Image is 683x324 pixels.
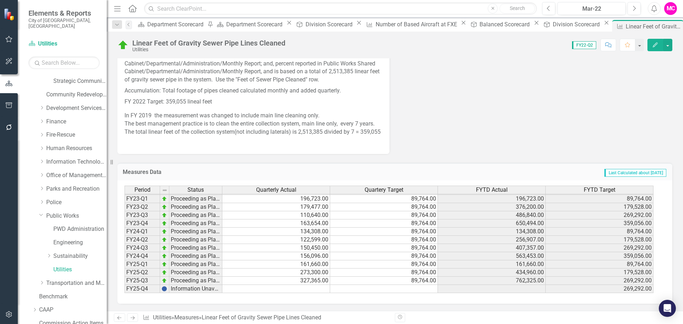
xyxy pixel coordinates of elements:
[147,20,206,29] div: Department Scorecard
[604,169,666,177] span: Last Calculated about [DATE]
[132,39,285,47] div: Linear Feet of Gravity Sewer Pipe Lines Cleaned
[546,252,653,260] td: 359,056.00
[546,260,653,269] td: 89,764.00
[125,219,160,228] td: FY23-Q4
[125,252,160,260] td: FY24-Q4
[330,260,438,269] td: 89,764.00
[560,5,623,13] div: Mar-22
[202,314,321,321] div: Linear Feet of Gravity Sewer Pipe Lines Cleaned
[438,228,546,236] td: 134,308.00
[330,228,438,236] td: 89,764.00
[162,229,167,234] img: zOikAAAAAElFTkSuQmCC
[169,252,222,260] td: Proceeding as Planned
[438,203,546,211] td: 376,200.00
[169,203,222,211] td: Proceeding as Planned
[162,237,167,243] img: zOikAAAAAElFTkSuQmCC
[330,211,438,219] td: 89,764.00
[162,221,167,226] img: zOikAAAAAElFTkSuQmCC
[28,40,100,48] a: Utilities
[659,300,676,317] div: Open Intercom Messenger
[125,195,160,203] td: FY23-Q1
[125,52,382,85] p: Sewer Pipes Cleaned is tracked by staff in an excel document located in the Public Works Shared C...
[330,236,438,244] td: 89,764.00
[169,236,222,244] td: Proceeding as Planned
[664,2,677,15] button: MC
[499,4,535,14] button: Search
[222,203,330,211] td: 179,477.00
[123,169,331,175] h3: Measures Data
[546,269,653,277] td: 179,528.00
[53,225,107,233] a: PWD Administration
[39,306,107,314] a: CAAP
[117,39,129,51] img: Proceeding as Planned
[162,286,167,292] img: BgCOk07PiH71IgAAAABJRU5ErkJggg==
[546,203,653,211] td: 179,528.00
[162,212,167,218] img: zOikAAAAAElFTkSuQmCC
[546,211,653,219] td: 269,292.00
[125,277,160,285] td: FY25-Q3
[546,285,653,293] td: 269,292.00
[134,187,150,193] span: Period
[162,261,167,267] img: zOikAAAAAElFTkSuQmCC
[46,91,107,99] a: Community Redevelopment Agency
[546,277,653,285] td: 269,292.00
[46,104,107,112] a: Development Services Department
[438,211,546,219] td: 486,840.00
[476,187,508,193] span: FYTD Actual
[125,260,160,269] td: FY25-Q1
[546,195,653,203] td: 89,764.00
[222,269,330,277] td: 273,300.00
[222,195,330,203] td: 196,723.00
[28,9,100,17] span: Elements & Reports
[153,314,171,321] a: Utilities
[125,228,160,236] td: FY24-Q1
[222,252,330,260] td: 156,096.00
[125,269,160,277] td: FY25-Q2
[39,293,107,301] a: Benchmark
[438,260,546,269] td: 161,660.00
[125,96,382,107] p: FY 2022 Target: 359,055 lineal feet
[169,219,222,228] td: Proceeding as Planned
[222,219,330,228] td: 163,654.00
[626,22,682,31] div: Linear Feet of Gravity Sewer Pipe Lines Cleaned
[330,203,438,211] td: 89,764.00
[438,277,546,285] td: 762,325.00
[53,239,107,247] a: Engineering
[572,41,596,49] span: FY22-Q2
[330,219,438,228] td: 89,764.00
[215,20,285,29] a: Department Scorecard
[46,158,107,166] a: Information Technology Services
[143,314,390,322] div: » »
[169,285,222,293] td: Information Unavailable
[438,236,546,244] td: 256,907.00
[541,20,602,29] a: Division Scorecard
[125,85,382,96] p: Accumulation: Total footage of pipes cleaned calculated monthly and added quarterly.
[46,118,107,126] a: Finance
[256,187,296,193] span: Quarterly Actual
[125,236,160,244] td: FY24-Q2
[169,244,222,252] td: Proceeding as Planned
[53,266,107,274] a: Utilities
[546,219,653,228] td: 359,056.00
[136,20,206,29] a: Department Scorecard
[144,2,537,15] input: Search ClearPoint...
[330,269,438,277] td: 89,764.00
[125,110,382,138] p: In FY 2019 the measurement was changed to include main line cleaning only. The best management pr...
[4,8,16,21] img: ClearPoint Strategy
[174,314,199,321] a: Measures
[584,187,615,193] span: FYTD Target
[46,185,107,193] a: Parks and Recreation
[330,195,438,203] td: 89,764.00
[546,236,653,244] td: 179,528.00
[162,204,167,210] img: zOikAAAAAElFTkSuQmCC
[557,2,626,15] button: Mar-22
[125,211,160,219] td: FY23-Q3
[169,277,222,285] td: Proceeding as Planned
[46,131,107,139] a: Fire-Rescue
[294,20,355,29] a: Division Scorecard
[330,244,438,252] td: 89,764.00
[187,187,204,193] span: Status
[46,198,107,207] a: Police
[46,144,107,153] a: Human Resources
